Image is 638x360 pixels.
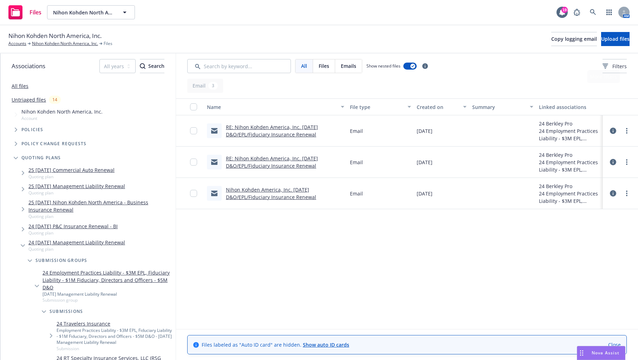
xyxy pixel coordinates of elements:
span: [DATE] [417,159,432,166]
span: [DATE] [417,127,432,135]
span: Files [104,40,112,47]
a: 24 [DATE] P&C Insurance Renewal - BI [28,223,118,230]
div: Name [207,103,337,111]
input: Search by keyword... [187,59,291,73]
button: Nihon Kohden North America, Inc. [47,5,135,19]
button: Nova Assist [577,346,625,360]
button: Created on [414,98,469,115]
div: 24 Berkley Pro [539,182,600,190]
div: 24 Employment Practices Liability - $3M EPL, Fiduciary Liability - $1M Fiduciary, Directors and O... [539,127,600,142]
span: Copy logging email [551,36,597,42]
span: Email [350,127,363,135]
span: Quoting plan [28,246,125,252]
a: Show auto ID cards [303,341,349,348]
button: Name [204,98,347,115]
span: Policy change requests [21,142,86,146]
div: Drag to move [577,346,586,360]
a: RE: Nihon Kohden America, Inc. [DATE] D&O/EPL/Fiduciary Insurance Renewal [226,155,318,169]
a: Untriaged files [12,96,46,103]
input: Select all [190,103,197,110]
span: Files labeled as "Auto ID card" are hidden. [202,341,349,348]
span: Email [350,190,363,197]
a: All files [12,83,28,89]
button: Copy logging email [551,32,597,46]
span: Associations [12,62,45,71]
a: Switch app [602,5,616,19]
a: RE: Nihon Kohden America, Inc. [DATE] D&O/EPL/Fiduciary Insurance Renewal [226,124,318,138]
div: File type [350,103,403,111]
input: Toggle Row Selected [190,190,197,197]
span: Files [319,62,329,70]
span: Quoting plan [28,213,173,219]
div: 14 [49,96,61,104]
a: 25 [DATE] Commercial Auto Renewal [28,166,115,174]
div: 24 Employment Practices Liability - $3M EPL, Fiduciary Liability - $1M Fiduciary, Directors and O... [539,159,600,173]
div: 19 [561,7,568,13]
a: more [623,127,631,135]
a: Nihon Kohden North America, Inc. [32,40,98,47]
span: Submission group [43,297,173,303]
a: 25 [DATE] Management Liability Renewal [28,182,125,190]
button: Summary [469,98,536,115]
div: Employment Practices Liability - $3M EPL, Fiduciary Liability - $1M Fiduciary, Directors and Offi... [57,327,173,345]
div: Summary [472,103,526,111]
div: [DATE] Management Liability Renewal [43,291,173,297]
span: Nova Assist [592,350,619,356]
div: Created on [417,103,459,111]
input: Toggle Row Selected [190,127,197,134]
span: Email [350,159,363,166]
div: Search [140,59,164,73]
div: 24 Berkley Pro [539,120,600,127]
a: Files [6,2,44,22]
svg: Search [140,63,145,69]
button: Upload files [601,32,630,46]
span: Quoting plan [28,190,125,196]
button: Filters [603,59,627,73]
a: Accounts [8,40,26,47]
a: more [623,189,631,198]
a: 25 [DATE] Nihon Kohden North America - Business Insurance Renewal [28,199,173,213]
span: Policies [21,128,44,132]
span: All [301,62,307,70]
a: Nihon Kohden America, Inc. [DATE] D&O/EPL/Fiduciary Insurance Renewal [226,186,316,200]
div: Linked associations [539,103,600,111]
a: Search [586,5,600,19]
div: 24 Berkley Pro [539,151,600,159]
span: Submission groups [35,258,87,263]
span: [DATE] [417,190,432,197]
span: Filters [612,63,627,70]
a: more [623,158,631,166]
a: 24 [DATE] Management Liability Renewal [28,239,125,246]
a: 24 Travelers Insurance [57,320,173,327]
span: Show nested files [366,63,401,69]
button: File type [347,98,414,115]
button: SearchSearch [140,59,164,73]
a: 24 Employment Practices Liability - $3M EPL, Fiduciary Liability - $1M Fiduciary, Directors and O... [43,269,173,291]
span: Quoting plan [28,174,115,180]
input: Toggle Row Selected [190,159,197,166]
span: Submissions [50,309,83,314]
a: Close [608,341,621,348]
span: Upload files [601,36,630,42]
span: Quoting plan [28,230,118,236]
span: Emails [341,62,356,70]
div: 24 Employment Practices Liability - $3M EPL, Fiduciary Liability - $1M Fiduciary, Directors and O... [539,190,600,205]
span: Filters [603,63,627,70]
span: Nihon Kohden North America, Inc. [8,31,102,40]
button: Linked associations [536,98,603,115]
span: Submission [57,346,173,352]
span: Nihon Kohden North America, Inc. [21,108,103,115]
span: Nihon Kohden North America, Inc. [53,9,114,16]
span: Account [21,115,103,121]
span: Files [30,9,41,15]
a: Report a Bug [570,5,584,19]
span: Quoting plans [21,156,61,160]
